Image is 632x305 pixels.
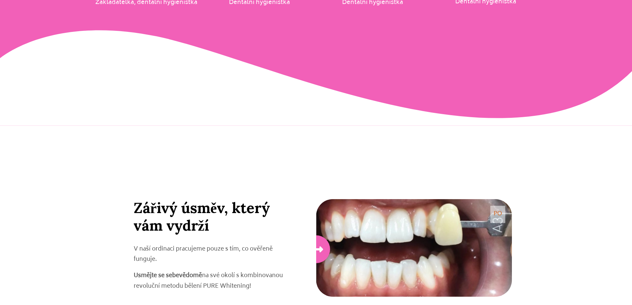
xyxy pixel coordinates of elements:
h2: Zářivý úsměv, který vám vydrží [134,199,290,234]
span: PO [490,206,505,223]
p: na své okolí s kombinovanou revoluční metodu bělení PURE Whitening! [134,271,290,292]
img: zuby po beleni air flow [316,199,512,297]
p: V naší ordinaci pracujeme pouze s tím, co ověřeně funguje. [134,244,290,265]
strong: Usmějte se sebevědomě [134,271,202,281]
